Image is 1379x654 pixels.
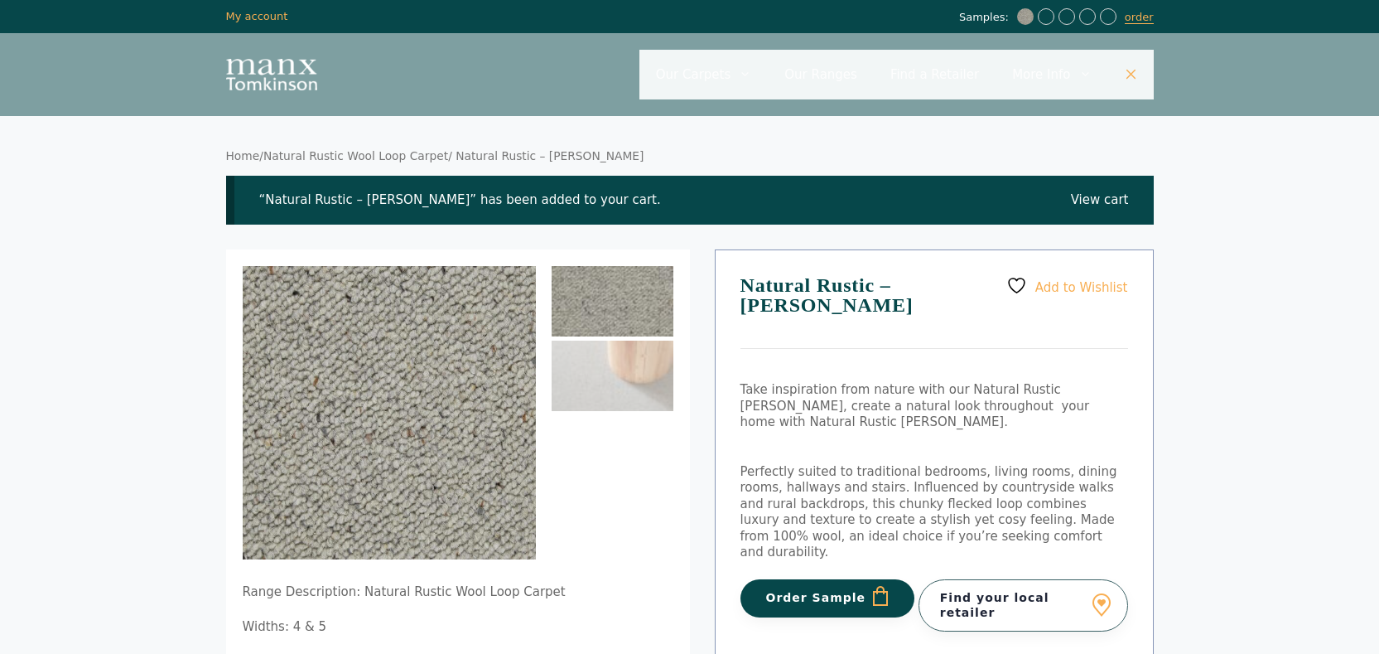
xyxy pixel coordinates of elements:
[1035,280,1128,295] span: Add to Wishlist
[226,10,288,22] a: My account
[226,149,260,162] a: Home
[243,584,673,601] p: Range Description: Natural Rustic Wool Loop Carpet
[959,11,1013,25] span: Samples:
[552,341,673,411] img: Natural Rustic - Birdsong - Image 2
[226,59,317,90] img: Manx Tomkinson
[740,579,915,618] button: Order Sample
[639,50,1154,99] nav: Primary
[1006,275,1127,296] a: Add to Wishlist
[226,149,1154,164] nav: Breadcrumb
[1071,192,1129,209] a: View cart
[552,266,673,337] img: Natural Rustic - Birdsong
[243,619,673,636] p: Widths: 4 & 5
[1125,11,1154,24] a: order
[740,382,1128,431] p: Take inspiration from nature with our Natural Rustic [PERSON_NAME], create a natural look through...
[263,149,448,162] a: Natural Rustic Wool Loop Carpet
[740,275,1128,349] h1: Natural Rustic – [PERSON_NAME]
[740,464,1128,561] p: Perfectly suited to traditional bedrooms, living rooms, dining rooms, hallways and stairs. Influe...
[1017,8,1034,25] img: Natural Rustic - Birdsong
[1108,50,1154,99] a: Close Search Bar
[226,176,1154,225] div: “Natural Rustic – [PERSON_NAME]” has been added to your cart.
[919,579,1128,631] a: Find your local retailer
